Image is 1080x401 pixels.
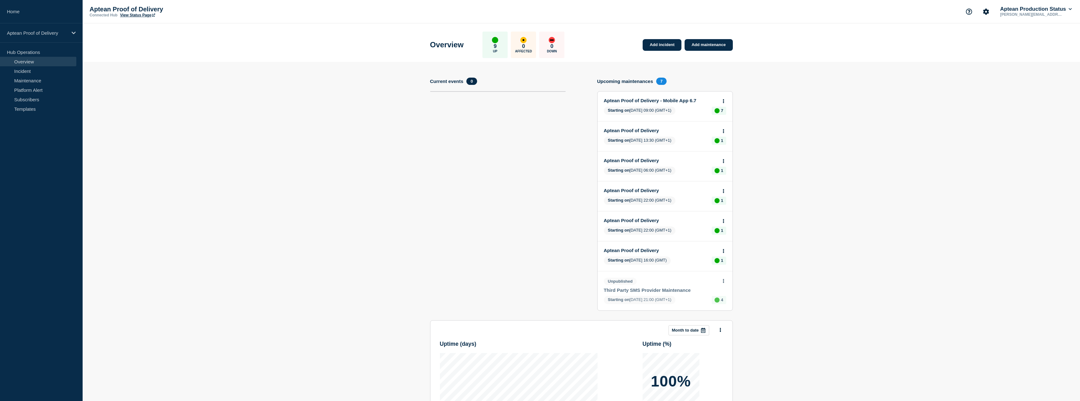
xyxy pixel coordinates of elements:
[604,197,676,205] span: [DATE] 22:00 (GMT+1)
[430,79,464,84] h4: Current events
[715,298,720,303] div: up
[604,287,718,293] a: Third Party SMS Provider Maintenance
[999,12,1065,17] p: [PERSON_NAME][EMAIL_ADDRESS][PERSON_NAME][DOMAIN_NAME]
[493,50,497,53] p: Up
[608,258,630,262] span: Starting on
[494,43,497,50] p: 9
[604,158,718,163] a: Aptean Proof of Delivery
[721,228,723,233] p: 1
[715,228,720,233] div: up
[715,198,720,203] div: up
[715,168,720,173] div: up
[515,50,532,53] p: Affected
[962,5,976,18] button: Support
[721,198,723,203] p: 1
[604,296,676,304] span: [DATE] 21:00 (GMT+1)
[430,40,464,49] h1: Overview
[604,278,637,285] span: Unpublished
[672,328,699,333] p: Month to date
[668,325,709,335] button: Month to date
[551,43,553,50] p: 0
[604,98,718,103] a: Aptean Proof of Delivery - Mobile App 6.7
[492,37,498,43] div: up
[608,297,630,302] span: Starting on
[440,341,476,347] h3: Uptime ( days )
[651,374,691,389] p: 100%
[549,37,555,43] div: down
[604,218,718,223] a: Aptean Proof of Delivery
[608,198,630,203] span: Starting on
[685,39,733,51] a: Add maintenance
[715,258,720,263] div: up
[90,6,216,13] p: Aptean Proof of Delivery
[604,128,718,133] a: Aptean Proof of Delivery
[721,168,723,173] p: 1
[608,108,630,113] span: Starting on
[656,78,667,85] span: 7
[721,258,723,263] p: 1
[979,5,993,18] button: Account settings
[643,341,672,347] h3: Uptime ( % )
[604,137,676,145] span: [DATE] 13:30 (GMT+1)
[721,298,723,302] p: 4
[604,167,676,175] span: [DATE] 06:00 (GMT+1)
[547,50,557,53] p: Down
[643,39,681,51] a: Add incident
[7,30,67,36] p: Aptean Proof of Delivery
[604,227,676,235] span: [DATE] 22:00 (GMT+1)
[520,37,527,43] div: affected
[721,138,723,143] p: 1
[604,248,718,253] a: Aptean Proof of Delivery
[999,6,1073,12] button: Aptean Production Status
[604,257,671,265] span: [DATE] 16:00 (GMT)
[604,107,676,115] span: [DATE] 09:00 (GMT+1)
[608,138,630,143] span: Starting on
[120,13,155,17] a: View Status Page
[715,108,720,113] div: up
[604,188,718,193] a: Aptean Proof of Delivery
[466,78,477,85] span: 0
[608,168,630,173] span: Starting on
[90,13,118,17] p: Connected Hub
[522,43,525,50] p: 0
[715,138,720,143] div: up
[608,228,630,233] span: Starting on
[597,79,653,84] h4: Upcoming maintenances
[721,108,723,113] p: 7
